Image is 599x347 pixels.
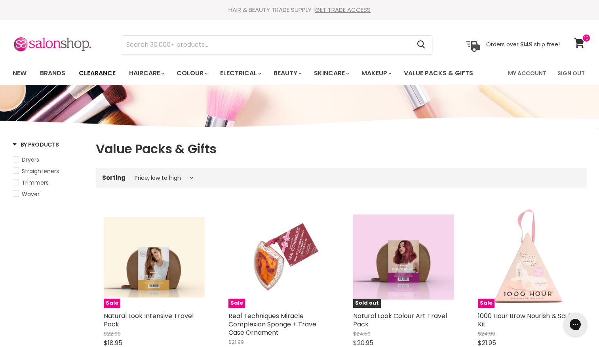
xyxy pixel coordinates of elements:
nav: Main [3,62,597,85]
label: Sorting [102,174,126,181]
a: Trimmers [13,178,86,187]
a: Colour [171,65,213,82]
a: Sign Out [553,65,589,82]
ul: Main menu [7,62,491,85]
span: Trimmers [22,179,49,187]
a: Natural Look Intensive Travel PackSale [104,207,205,308]
img: 1000 Hour Brow Nourish & Sculpt Kit [478,207,579,308]
a: Skincare [308,65,354,82]
iframe: Gorgias live chat messenger [559,310,591,339]
span: $24.99 [478,330,495,337]
span: Straighteners [22,167,59,175]
span: Dryers [22,156,39,164]
a: Natural Look Colour Art Travel Pack [353,311,447,329]
a: Real Techniques Miracle Complexion Sponge + Trave Case Ornament [228,311,316,337]
a: 1000 Hour Brow Nourish & Sculpt KitSale [478,207,579,308]
a: Clearance [73,65,122,82]
span: Sale [104,299,120,308]
span: $21.99 [228,338,244,346]
a: Real Techniques Miracle Complexion Sponge + Trave Case OrnamentSale [228,207,329,308]
span: Sold out [353,299,381,308]
h3: By Products [13,141,59,149]
span: Waver [22,190,40,198]
span: $24.50 [353,330,371,337]
a: 1000 Hour Brow Nourish & Sculpt Kit [478,311,578,329]
button: Search [411,36,432,54]
a: Straighteners [13,167,86,175]
a: Waver [13,190,86,198]
a: Electrical [214,65,266,82]
span: $22.00 [104,330,121,337]
a: GET TRADE ACCESS [315,6,371,14]
img: Natural Look Colour Art Travel Pack [353,215,454,300]
img: Natural Look Intensive Travel Pack [104,217,205,297]
a: Makeup [356,65,396,82]
a: New [7,65,32,82]
a: Brands [34,65,71,82]
div: HAIR & BEAUTY TRADE SUPPLY | [3,6,597,14]
a: Natural Look Colour Art Travel PackSold out [353,207,454,308]
form: Product [122,35,432,54]
a: Haircare [123,65,169,82]
a: Beauty [268,65,306,82]
img: Real Techniques Miracle Complexion Sponge + Trave Case Ornament [229,207,329,308]
a: Value Packs & Gifts [398,65,479,82]
p: Orders over $149 ship free! [486,41,560,48]
h1: Value Packs & Gifts [96,141,587,157]
a: Dryers [13,155,86,164]
a: Natural Look Intensive Travel Pack [104,311,194,329]
input: Search [122,36,411,54]
span: Sale [478,299,494,308]
span: Sale [228,299,245,308]
a: My Account [503,65,551,82]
